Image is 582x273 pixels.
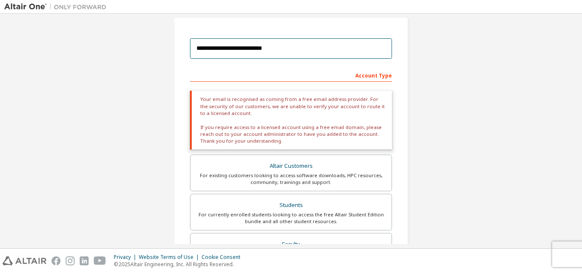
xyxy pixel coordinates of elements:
[196,239,386,250] div: Faculty
[52,256,61,265] img: facebook.svg
[202,254,245,261] div: Cookie Consent
[80,256,89,265] img: linkedin.svg
[139,254,202,261] div: Website Terms of Use
[3,256,46,265] img: altair_logo.svg
[196,160,386,172] div: Altair Customers
[196,199,386,211] div: Students
[4,3,111,11] img: Altair One
[196,172,386,186] div: For existing customers looking to access software downloads, HPC resources, community, trainings ...
[196,211,386,225] div: For currently enrolled students looking to access the free Altair Student Edition bundle and all ...
[66,256,75,265] img: instagram.svg
[190,91,392,149] div: Your email is recognised as coming from a free email address provider. For the security of our cu...
[94,256,106,265] img: youtube.svg
[190,68,392,82] div: Account Type
[114,261,245,268] p: © 2025 Altair Engineering, Inc. All Rights Reserved.
[114,254,139,261] div: Privacy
